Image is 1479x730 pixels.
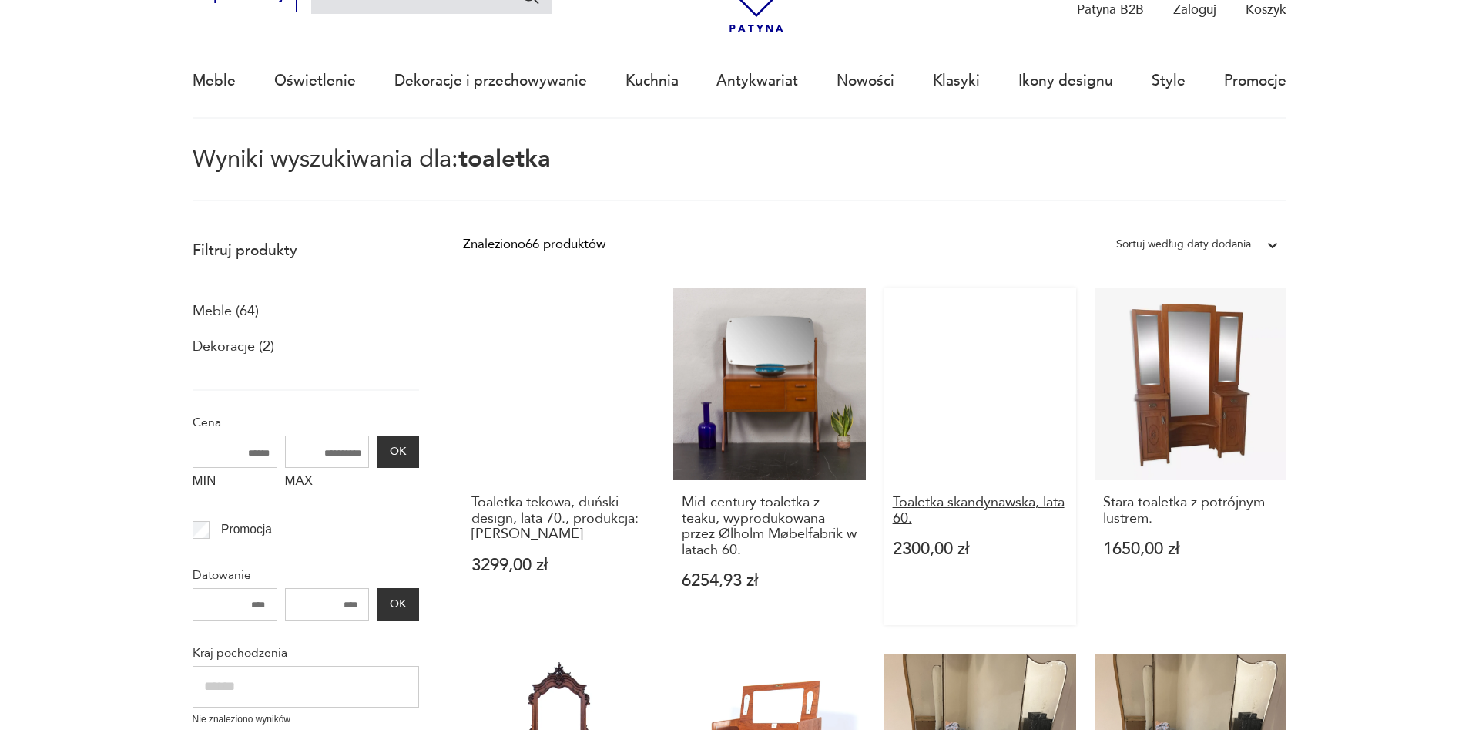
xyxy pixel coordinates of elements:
a: Dekoracje i przechowywanie [394,45,587,116]
a: Oświetlenie [274,45,356,116]
h3: Stara toaletka z potrójnym lustrem. [1103,495,1279,526]
a: Mid-century toaletka z teaku, wyprodukowana przez Ølholm Møbelfabrik w latach 60.Mid-century toal... [673,288,865,625]
button: OK [377,588,418,621]
p: Patyna B2B [1077,1,1144,19]
p: Kraj pochodzenia [193,643,419,663]
a: Stara toaletka z potrójnym lustrem.Stara toaletka z potrójnym lustrem.1650,00 zł [1095,288,1286,625]
a: Style [1152,45,1186,116]
p: Datowanie [193,565,419,585]
label: MAX [285,468,370,497]
p: 6254,93 zł [682,573,857,589]
span: toaletka [458,143,551,175]
p: Koszyk [1246,1,1286,19]
div: Sortuj według daty dodania [1116,234,1251,254]
p: 2300,00 zł [893,541,1068,557]
p: Nie znaleziono wyników [193,712,419,727]
p: Wyniki wyszukiwania dla: [193,148,1287,201]
a: Promocje [1224,45,1286,116]
a: Kuchnia [625,45,679,116]
h3: Toaletka tekowa, duński design, lata 70., produkcja: [PERSON_NAME] [471,495,647,542]
a: Ikony designu [1018,45,1113,116]
a: Toaletka tekowa, duński design, lata 70., produkcja: DaniaToaletka tekowa, duński design, lata 70... [463,288,655,625]
p: Filtruj produkty [193,241,419,261]
label: MIN [193,468,277,497]
a: Nowości [837,45,894,116]
a: Meble [193,45,236,116]
p: Promocja [221,520,272,540]
p: 1650,00 zł [1103,541,1279,557]
p: 3299,00 zł [471,557,647,574]
p: Cena [193,412,419,432]
h3: Toaletka skandynawska, lata 60. [893,495,1068,526]
a: Klasyki [933,45,980,116]
a: Toaletka skandynawska, lata 60.Toaletka skandynawska, lata 60.2300,00 zł [884,288,1076,625]
a: Meble (64) [193,298,259,325]
button: OK [377,436,418,468]
h3: Mid-century toaletka z teaku, wyprodukowana przez Ølholm Møbelfabrik w latach 60. [682,495,857,558]
a: Antykwariat [716,45,798,116]
a: Dekoracje (2) [193,334,274,360]
div: Znaleziono 66 produktów [463,234,605,254]
p: Zaloguj [1173,1,1216,19]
